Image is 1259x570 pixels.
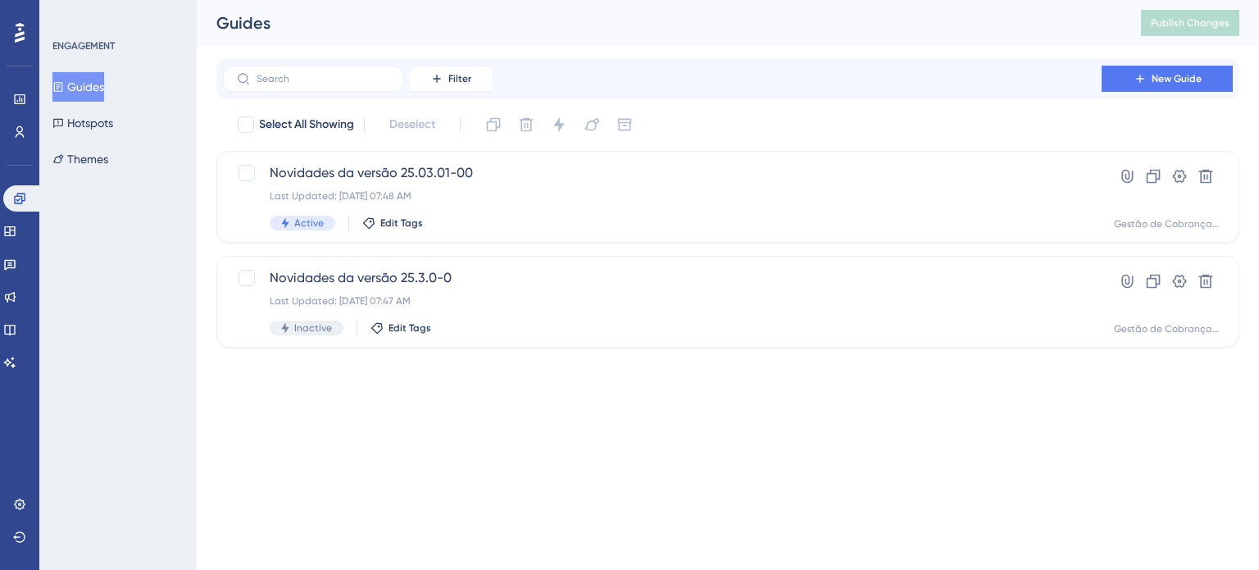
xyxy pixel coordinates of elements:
[270,189,1055,203] div: Last Updated: [DATE] 07:48 AM
[1114,322,1219,335] div: Gestão de Cobranças - Painel
[259,115,354,135] span: Select All Showing
[375,110,450,139] button: Deselect
[257,73,389,84] input: Search
[52,108,113,138] button: Hotspots
[216,11,1100,34] div: Guides
[294,217,324,230] span: Active
[1141,10,1239,36] button: Publish Changes
[1152,72,1202,85] span: New Guide
[270,268,1055,288] span: Novidades da versão 25.3.0-0
[389,321,431,335] span: Edit Tags
[448,72,471,85] span: Filter
[294,321,332,335] span: Inactive
[270,294,1055,308] div: Last Updated: [DATE] 07:47 AM
[380,217,423,230] span: Edit Tags
[270,163,1055,183] span: Novidades da versão 25.03.01-00
[362,217,423,230] button: Edit Tags
[370,321,431,335] button: Edit Tags
[1151,16,1229,30] span: Publish Changes
[1102,66,1233,92] button: New Guide
[52,144,108,174] button: Themes
[389,115,435,135] span: Deselect
[410,66,492,92] button: Filter
[1114,217,1219,230] div: Gestão de Cobranças - Painel
[52,39,115,52] div: ENGAGEMENT
[52,72,104,102] button: Guides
